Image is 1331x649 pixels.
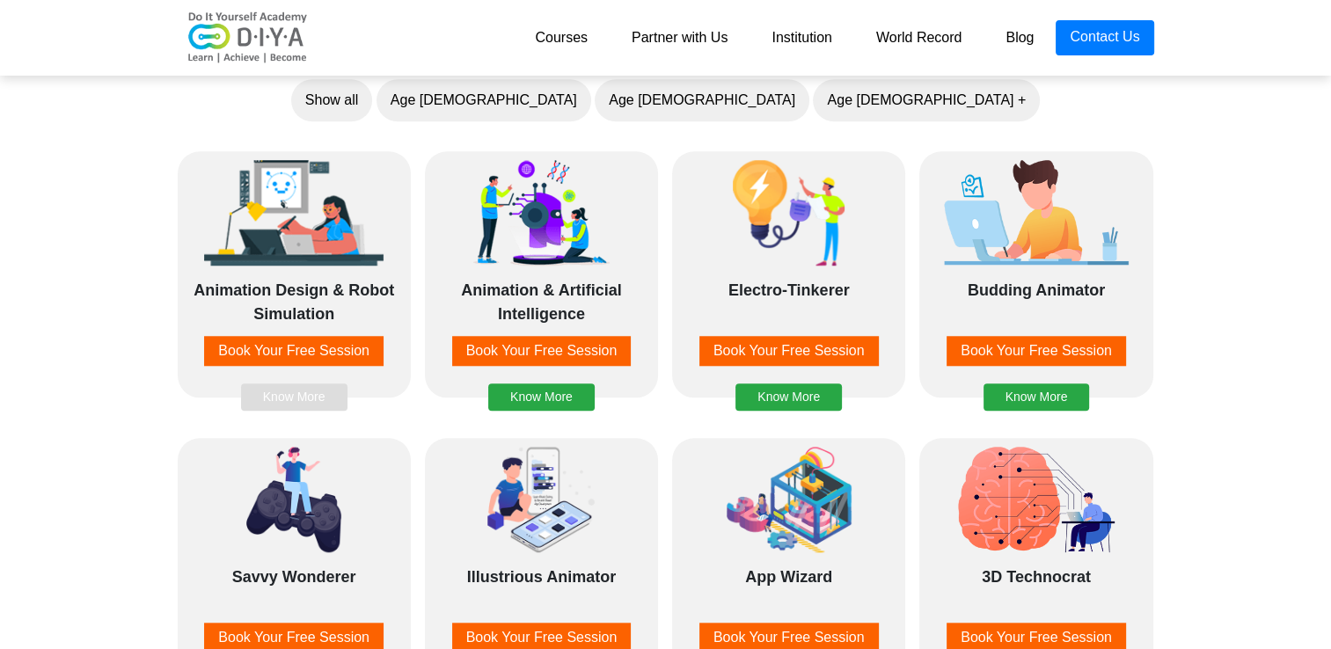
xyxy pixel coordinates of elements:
[488,368,595,383] a: Know More
[186,565,402,609] div: Savvy Wonderer
[452,336,632,366] button: Book Your Free Session
[488,383,595,411] button: Know More
[681,565,896,609] div: App Wizard
[984,20,1056,55] a: Blog
[291,79,372,121] button: Show all
[186,279,402,323] div: Animation Design & Robot Simulation
[984,368,1090,383] a: Know More
[854,20,984,55] a: World Record
[735,368,842,383] a: Know More
[947,336,1126,366] button: Book Your Free Session
[928,279,1144,323] div: Budding Animator
[204,336,384,366] button: Book Your Free Session
[928,565,1144,609] div: 3D Technocrat
[241,383,347,411] button: Know More
[241,368,347,383] a: Know More
[928,336,1144,366] a: Book Your Free Session
[699,336,879,366] button: Book Your Free Session
[513,20,610,55] a: Courses
[813,79,1040,121] button: Age [DEMOGRAPHIC_DATA] +
[681,336,896,366] a: Book Your Free Session
[434,336,649,366] a: Book Your Free Session
[984,383,1090,411] button: Know More
[735,383,842,411] button: Know More
[595,79,809,121] button: Age [DEMOGRAPHIC_DATA]
[610,20,750,55] a: Partner with Us
[434,565,649,609] div: Illustrious Animator
[186,336,402,366] a: Book Your Free Session
[178,11,318,64] img: logo-v2.png
[377,79,591,121] button: Age [DEMOGRAPHIC_DATA]
[1056,20,1153,55] a: Contact Us
[434,279,649,323] div: Animation & Artificial Intelligence
[681,279,896,323] div: Electro-Tinkerer
[750,20,853,55] a: Institution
